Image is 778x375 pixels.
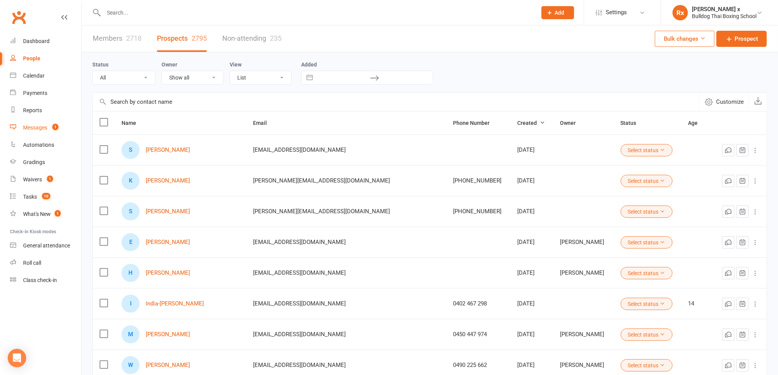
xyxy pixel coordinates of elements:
[146,147,190,153] a: [PERSON_NAME]
[10,206,81,223] a: What's New1
[10,136,81,154] a: Automations
[453,178,503,184] div: [PHONE_NUMBER]
[52,124,58,130] span: 1
[157,25,207,52] a: Prospects2795
[453,300,503,307] div: 0402 467 298
[122,356,140,374] div: Will
[122,141,140,159] div: Stewart
[122,264,140,282] div: Hayley
[688,120,706,126] span: Age
[23,260,41,266] div: Roll call
[146,178,190,184] a: [PERSON_NAME]
[517,270,546,276] div: [DATE]
[23,142,54,148] div: Automations
[688,300,707,307] div: 14
[93,93,700,111] input: Search by contact name
[10,171,81,188] a: Waivers 1
[47,176,53,182] span: 1
[517,178,546,184] div: [DATE]
[23,159,45,165] div: Gradings
[716,97,744,106] span: Customize
[517,239,546,246] div: [DATE]
[8,349,26,367] div: Open Intercom Messenger
[122,120,145,126] span: Name
[10,119,81,136] a: Messages 1
[126,34,142,42] div: 2718
[122,172,140,190] div: Kevin
[146,270,190,276] a: [PERSON_NAME]
[10,50,81,67] a: People
[253,327,346,342] span: [EMAIL_ADDRESS][DOMAIN_NAME]
[23,194,37,200] div: Tasks
[222,25,282,52] a: Non-attending235
[560,120,585,126] span: Owner
[517,147,546,153] div: [DATE]
[517,118,545,128] button: Created
[253,204,390,219] span: [PERSON_NAME][EMAIL_ADDRESS][DOMAIN_NAME]
[517,120,545,126] span: Created
[692,13,756,20] div: Bulldog Thai Boxing School
[270,34,282,42] div: 235
[560,270,607,276] div: [PERSON_NAME]
[621,267,673,279] button: Select status
[10,188,81,206] a: Tasks 10
[621,298,673,310] button: Select status
[146,300,204,307] a: India-[PERSON_NAME]
[560,331,607,338] div: [PERSON_NAME]
[10,67,81,85] a: Calendar
[23,277,57,283] div: Class check-in
[606,4,627,21] span: Settings
[23,242,70,249] div: General attendance
[192,34,207,42] div: 2795
[92,61,108,68] label: Status
[23,124,47,131] div: Messages
[23,38,50,44] div: Dashboard
[10,154,81,171] a: Gradings
[122,233,140,251] div: Elio
[10,237,81,254] a: General attendance kiosk mode
[621,120,645,126] span: Status
[621,118,645,128] button: Status
[253,235,346,249] span: [EMAIL_ADDRESS][DOMAIN_NAME]
[303,71,317,84] button: Interact with the calendar and add the check-in date for your trip.
[23,73,45,79] div: Calendar
[253,265,346,280] span: [EMAIL_ADDRESS][DOMAIN_NAME]
[517,300,546,307] div: [DATE]
[10,85,81,102] a: Payments
[10,33,81,50] a: Dashboard
[655,31,715,47] button: Bulk changes
[735,34,758,43] span: Prospect
[10,272,81,289] a: Class kiosk mode
[621,359,673,372] button: Select status
[560,239,607,246] div: [PERSON_NAME]
[9,8,28,27] a: Clubworx
[555,10,565,16] span: Add
[146,208,190,215] a: [PERSON_NAME]
[453,118,498,128] button: Phone Number
[560,118,585,128] button: Owner
[253,143,346,157] span: [EMAIL_ADDRESS][DOMAIN_NAME]
[517,362,546,368] div: [DATE]
[560,362,607,368] div: [PERSON_NAME]
[146,331,190,338] a: [PERSON_NAME]
[453,331,503,338] div: 0450 447 974
[122,202,140,221] div: Siobhan
[621,175,673,187] button: Select status
[700,93,749,111] button: Customize
[23,176,42,183] div: Waivers
[517,331,546,338] div: [DATE]
[517,208,546,215] div: [DATE]
[453,120,498,126] span: Phone Number
[23,107,42,113] div: Reports
[23,55,40,61] div: People
[688,118,706,128] button: Age
[23,90,47,96] div: Payments
[621,144,673,156] button: Select status
[146,239,190,246] a: [PERSON_NAME]
[10,102,81,119] a: Reports
[621,329,673,341] button: Select status
[716,31,767,47] a: Prospect
[10,254,81,272] a: Roll call
[102,7,532,18] input: Search...
[122,325,140,343] div: Molly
